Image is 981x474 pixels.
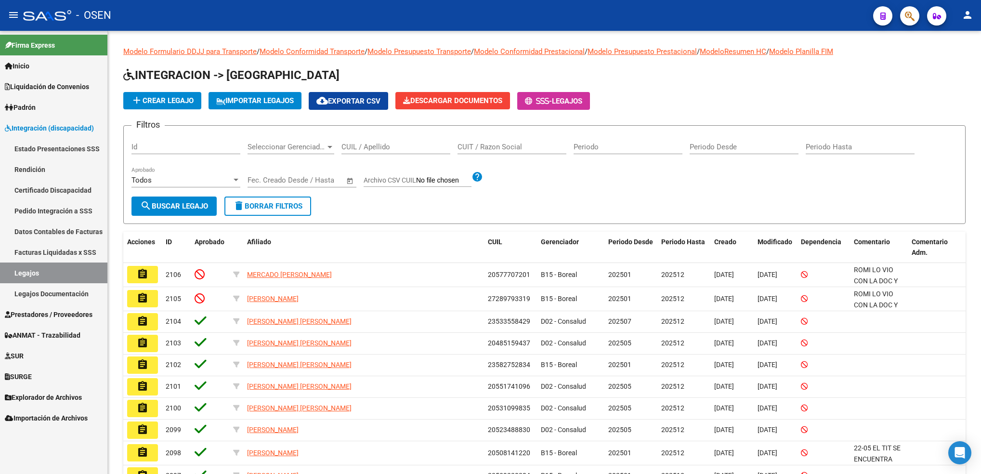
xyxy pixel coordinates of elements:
span: MERCADO [PERSON_NAME] [247,271,332,278]
span: [PERSON_NAME] [247,449,299,457]
span: Crear Legajo [131,96,194,105]
span: 202501 [608,449,631,457]
span: 202512 [661,317,684,325]
span: 23582752834 [488,361,530,369]
span: 2102 [166,361,181,369]
span: 202512 [661,382,684,390]
span: D02 - Consalud [541,404,586,412]
span: [PERSON_NAME] [PERSON_NAME] [247,339,352,347]
span: 2100 [166,404,181,412]
a: Modelo Conformidad Transporte [260,47,365,56]
mat-icon: assignment [137,337,148,349]
span: [PERSON_NAME] [PERSON_NAME] [247,317,352,325]
input: Fecha fin [295,176,342,184]
span: 202501 [608,271,631,278]
datatable-header-cell: Comentario [850,232,908,263]
mat-icon: person [962,9,973,21]
button: Descargar Documentos [395,92,510,109]
span: Creado [714,238,736,246]
span: 202505 [608,382,631,390]
datatable-header-cell: Gerenciador [537,232,604,263]
datatable-header-cell: Periodo Hasta [657,232,710,263]
span: 20523488830 [488,426,530,434]
span: 202505 [608,339,631,347]
a: Modelo Presupuesto Prestacional [588,47,697,56]
h3: Filtros [131,118,165,132]
span: 2106 [166,271,181,278]
span: Archivo CSV CUIL [364,176,416,184]
span: [DATE] [714,295,734,303]
span: [DATE] [758,404,777,412]
button: Buscar Legajo [131,197,217,216]
span: [DATE] [758,271,777,278]
mat-icon: search [140,200,152,211]
mat-icon: help [471,171,483,183]
mat-icon: assignment [137,316,148,327]
span: Gerenciador [541,238,579,246]
button: Exportar CSV [309,92,388,110]
span: Seleccionar Gerenciador [248,143,326,151]
span: B15 - Boreal [541,295,577,303]
span: ANMAT - Trazabilidad [5,330,80,341]
span: 2104 [166,317,181,325]
span: Todos [131,176,152,184]
span: - [525,97,552,105]
span: [DATE] [758,339,777,347]
span: Buscar Legajo [140,202,208,211]
span: Borrar Filtros [233,202,302,211]
span: 2105 [166,295,181,303]
span: B15 - Boreal [541,449,577,457]
mat-icon: assignment [137,268,148,280]
span: ROMI LO VIO CON LA DOC Y NOS DIJO QUE NO HACEMOS NADA [854,266,898,317]
span: Integración (discapacidad) [5,123,94,133]
span: Afiliado [247,238,271,246]
span: [PERSON_NAME] [PERSON_NAME] [247,382,352,390]
span: 20485159437 [488,339,530,347]
button: Open calendar [345,175,356,186]
span: Importación de Archivos [5,413,88,423]
span: Inicio [5,61,29,71]
mat-icon: menu [8,9,19,21]
span: SUR [5,351,24,361]
span: B15 - Boreal [541,361,577,369]
datatable-header-cell: ID [162,232,191,263]
span: 20551741096 [488,382,530,390]
span: [DATE] [758,449,777,457]
span: [DATE] [714,404,734,412]
span: - OSEN [76,5,111,26]
a: Modelo Planilla FIM [769,47,833,56]
span: Comentario Adm. [912,238,948,257]
span: Dependencia [801,238,841,246]
datatable-header-cell: CUIL [484,232,537,263]
span: Explorador de Archivos [5,392,82,403]
input: Archivo CSV CUIL [416,176,471,185]
mat-icon: cloud_download [316,95,328,106]
span: Periodo Desde [608,238,653,246]
span: Comentario [854,238,890,246]
span: [DATE] [714,382,734,390]
datatable-header-cell: Creado [710,232,754,263]
span: [DATE] [714,361,734,369]
span: IMPORTAR LEGAJOS [216,96,294,105]
span: 20508141220 [488,449,530,457]
span: 2101 [166,382,181,390]
span: ROMI LO VIO CON LA DOC Y NOS DIJO QUE NO HACEMOS NADA [854,290,898,342]
span: 2098 [166,449,181,457]
span: 20531099835 [488,404,530,412]
span: 202512 [661,404,684,412]
input: Fecha inicio [248,176,287,184]
span: 202512 [661,271,684,278]
mat-icon: assignment [137,447,148,458]
span: Firma Express [5,40,55,51]
span: [PERSON_NAME] [247,426,299,434]
span: Legajos [552,97,582,105]
span: Exportar CSV [316,97,380,105]
span: [PERSON_NAME] [PERSON_NAME] [247,361,352,369]
datatable-header-cell: Afiliado [243,232,484,263]
button: Borrar Filtros [224,197,311,216]
span: [DATE] [758,295,777,303]
div: Open Intercom Messenger [948,441,971,464]
span: Acciones [127,238,155,246]
span: 202505 [608,404,631,412]
mat-icon: delete [233,200,245,211]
